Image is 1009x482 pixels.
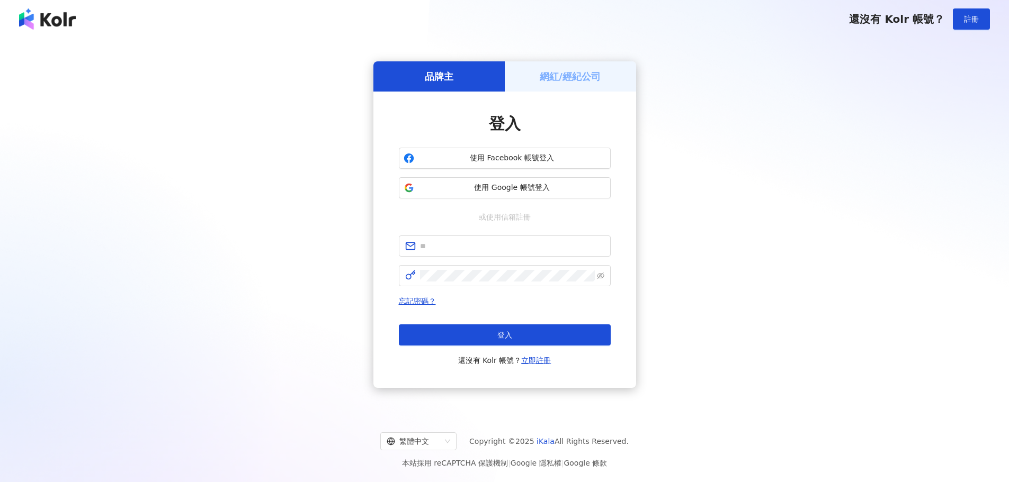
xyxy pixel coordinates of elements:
[425,70,453,83] h5: 品牌主
[849,13,944,25] span: 還沒有 Kolr 帳號？
[497,331,512,339] span: 登入
[418,183,606,193] span: 使用 Google 帳號登入
[508,459,511,467] span: |
[458,354,551,367] span: 還沒有 Kolr 帳號？
[521,356,551,365] a: 立即註冊
[489,114,521,133] span: 登入
[402,457,607,469] span: 本站採用 reCAPTCHA 保護機制
[953,8,990,30] button: 註冊
[399,324,611,345] button: 登入
[964,15,979,23] span: 註冊
[399,148,611,169] button: 使用 Facebook 帳號登入
[540,70,601,83] h5: 網紅/經紀公司
[469,435,629,448] span: Copyright © 2025 All Rights Reserved.
[418,153,606,163] span: 使用 Facebook 帳號登入
[387,433,441,450] div: 繁體中文
[399,297,436,305] a: 忘記密碼？
[19,8,76,30] img: logo
[564,459,607,467] a: Google 條款
[537,437,555,445] a: iKala
[597,272,604,279] span: eye-invisible
[399,177,611,198] button: 使用 Google 帳號登入
[561,459,564,467] span: |
[511,459,561,467] a: Google 隱私權
[471,211,538,223] span: 或使用信箱註冊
